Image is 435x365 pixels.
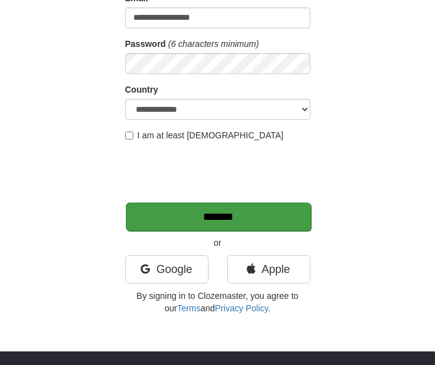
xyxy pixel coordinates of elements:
[227,255,310,283] a: Apple
[125,148,313,196] iframe: reCAPTCHA
[215,303,268,313] a: Privacy Policy
[125,38,166,50] label: Password
[125,132,133,140] input: I am at least [DEMOGRAPHIC_DATA]
[125,129,284,141] label: I am at least [DEMOGRAPHIC_DATA]
[125,255,209,283] a: Google
[125,290,310,314] p: By signing in to Clozemaster, you agree to our and .
[177,303,201,313] a: Terms
[125,83,159,96] label: Country
[168,39,259,49] em: (6 characters minimum)
[125,237,310,249] p: or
